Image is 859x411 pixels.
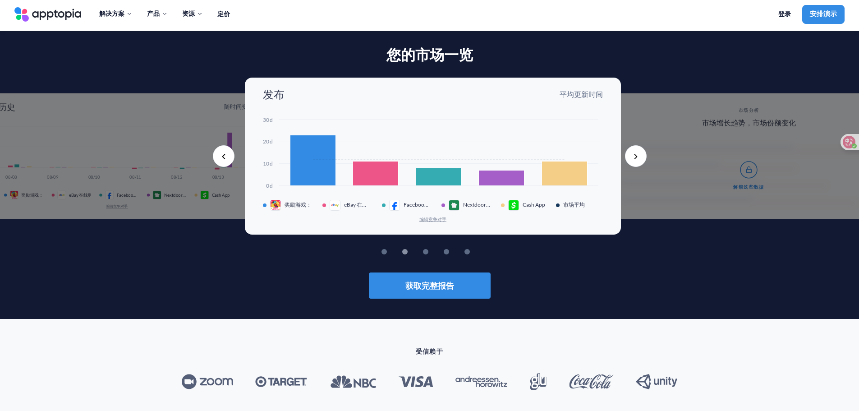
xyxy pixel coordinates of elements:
font: Nextdoor：社区网络 [463,201,513,208]
img: app icon [200,191,209,199]
font: 随时间变化 [224,103,253,110]
button: 1 [395,249,400,254]
img: app icon [270,200,281,211]
a: 安排演示 [802,5,845,24]
font: 编辑竞争对手 [419,217,446,222]
span: Cash App [523,202,545,208]
span: Facebook Lite [404,202,431,208]
font: 编辑竞争对手 [106,204,128,209]
font: 受信赖于 [416,347,444,355]
font: eBay 在线购物与销售 [69,192,110,198]
img: Glu_Mobile_logo.svg [530,373,547,390]
img: app icon [449,200,459,211]
img: app icon [57,191,66,199]
a: 登录 [771,5,799,24]
img: Coca-Cola_logo.svg [569,374,614,389]
img: app icon [10,191,18,199]
img: Unity_Technologies_logo.svg [636,374,677,389]
font: Nextdoor：社区网络 [164,192,204,198]
img: app icon [330,200,340,211]
div: app [449,200,463,211]
img: Andreessen_Horowitz_new_logo.svg [455,376,507,388]
text: 08/10 [88,175,101,180]
button: 2 [416,249,421,254]
text: 08/08 [5,175,18,180]
font: eBay 在线购物与销售 [344,201,395,208]
text: 20d [263,138,272,145]
font: 登录 [778,10,791,18]
div: app [270,200,285,211]
div: app [10,191,22,199]
font: 平均更新时间 [560,90,603,98]
font: 市场平均 [563,201,585,208]
text: 08/12 [170,175,183,180]
img: Visa_Inc._logo.svg [399,376,433,387]
div: app [153,191,165,199]
button: 5 [478,249,483,254]
font: 奖励游戏：赚取礼品卡 [285,201,339,208]
text: 08/13 [212,175,225,180]
a: 定价 [217,5,230,24]
text: 08/11 [129,175,142,180]
img: Target_logo.svg [255,376,307,388]
text: 08/09 [46,175,59,180]
font: 获取完整报告 [405,281,454,291]
div: app [57,191,69,199]
font: 您的市场一览 [386,46,473,63]
div: app [105,191,117,199]
text: 0d [266,182,272,189]
text: 10d [263,160,272,167]
font: 解锁这些数据 [733,184,764,190]
img: app icon [508,200,519,211]
div: app [389,200,404,211]
span: Facebook Lite [117,193,138,198]
img: Zoom_logo.svg [182,374,233,389]
font: 市场分析 [739,107,759,113]
button: 编辑竞争对手 [419,216,447,222]
div: app [200,191,212,199]
font: 安排演示 [810,10,837,18]
font: 市场增长趋势，市场份额变化 [702,118,796,127]
button: 3 [436,249,442,254]
button: 4 [457,249,463,254]
div: app [330,200,344,211]
img: app icon [153,191,161,199]
font: 奖励游戏：赚取礼品卡 [21,192,64,198]
img: app icon [389,200,400,211]
text: 30d [263,116,272,123]
img: app icon [105,191,114,199]
font: 发布 [263,88,285,101]
button: 获取完整报告 [369,272,491,299]
div: app [508,200,523,211]
span: Cash App [212,193,230,198]
img: NBC_logo.svg [330,375,376,388]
